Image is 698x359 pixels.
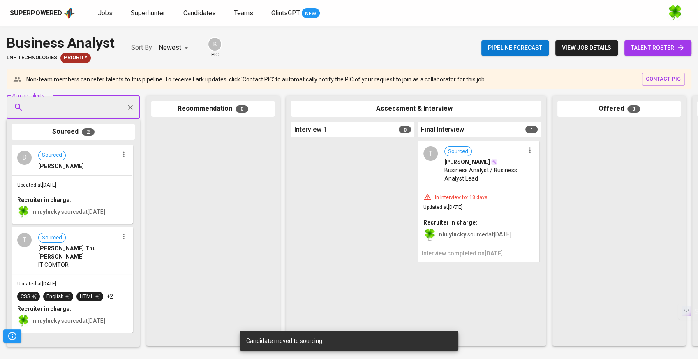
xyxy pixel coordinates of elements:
img: magic_wand.svg [491,159,497,165]
span: Sourced [39,234,65,242]
img: f9493b8c-82b8-4f41-8722-f5d69bb1b761.jpg [423,228,436,241]
div: K [208,37,222,51]
img: f9493b8c-82b8-4f41-8722-f5d69bb1b761.jpg [17,315,30,327]
b: nhuylucky [33,208,60,215]
button: contact pic [642,73,685,86]
span: Sourced [445,148,471,155]
span: [PERSON_NAME] Thu [PERSON_NAME] [38,244,118,261]
button: Pipeline Triggers [3,329,21,343]
span: 2 [82,128,95,136]
div: T [423,146,438,161]
b: nhuylucky [33,317,60,324]
img: f9493b8c-82b8-4f41-8722-f5d69bb1b761.jpg [667,5,683,21]
h6: Interview completed on [422,249,535,258]
span: Updated at [DATE] [17,182,56,188]
span: sourced at [DATE] [33,317,105,324]
div: Candidate moved to sourcing [246,337,452,345]
span: GlintsGPT [271,9,300,17]
div: Newest [159,40,191,56]
span: Updated at [DATE] [423,204,462,210]
a: Teams [234,8,255,19]
a: GlintsGPT NEW [271,8,320,19]
span: [PERSON_NAME] [444,158,490,166]
span: Interview 1 [294,125,327,134]
p: +2 [106,292,113,301]
button: Pipeline forecast [481,40,549,56]
span: talent roster [631,43,685,53]
span: Jobs [98,9,113,17]
span: sourced at [DATE] [33,208,105,215]
div: D [17,151,32,165]
p: Newest [159,43,181,53]
span: 1 [525,126,538,133]
a: Jobs [98,8,114,19]
span: Sourced [39,151,65,159]
a: talent roster [624,40,691,56]
div: Assessment & Interview [291,101,541,117]
div: English [46,293,70,301]
span: Superhunter [131,9,165,17]
span: Priority [60,54,91,62]
div: CSS [21,293,37,301]
div: In Interview for 18 days [432,194,491,201]
span: Candidates [183,9,216,17]
span: Teams [234,9,253,17]
span: 0 [236,105,248,113]
div: HTML [80,293,100,301]
span: Pipeline forecast [488,43,542,53]
b: Recruiter in charge: [17,197,71,203]
img: f9493b8c-82b8-4f41-8722-f5d69bb1b761.jpg [17,206,30,218]
div: Business Analyst [7,33,115,53]
span: Updated at [DATE] [17,281,56,287]
div: Offered [557,101,681,117]
button: view job details [555,40,618,56]
div: pic [208,37,222,58]
div: T [17,233,32,247]
div: Superpowered [10,9,62,18]
span: contact pic [646,74,681,84]
a: Superpoweredapp logo [10,7,75,19]
button: Clear [125,102,136,113]
div: TSourced[PERSON_NAME] Thu [PERSON_NAME]IT COMTORUpdated at[DATE]CSSEnglishHTML+2Recruiter in char... [12,227,133,333]
div: New Job received from Demand Team [60,53,91,63]
img: app logo [64,7,75,19]
span: 0 [627,105,640,113]
div: DSourced[PERSON_NAME]Updated at[DATE]Recruiter in charge:nhuylucky sourcedat[DATE] [12,145,133,224]
span: 0 [399,126,411,133]
span: Final Interview [421,125,464,134]
a: Superhunter [131,8,167,19]
p: Non-team members can refer talents to this pipeline. To receive Lark updates, click 'Contact PIC'... [26,75,486,83]
button: Open [135,107,137,108]
span: [PERSON_NAME] [38,162,84,170]
a: Candidates [183,8,217,19]
span: Business Analyst / Business Analyst Lead [444,166,525,183]
span: LNP Technologies [7,54,57,62]
div: Recommendation [151,101,275,117]
div: Sourced [12,124,135,140]
span: NEW [302,9,320,18]
b: Recruiter in charge: [17,306,71,312]
span: view job details [562,43,611,53]
div: TSourced[PERSON_NAME]Business Analyst / Business Analyst LeadIn Interview for 18 daysUpdated at[D... [418,141,539,262]
span: [DATE] [485,250,503,257]
b: Recruiter in charge: [423,219,477,226]
span: sourced at [DATE] [439,231,511,238]
span: IT COMTOR [38,261,69,269]
p: Sort By [131,43,152,53]
b: nhuylucky [439,231,466,238]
